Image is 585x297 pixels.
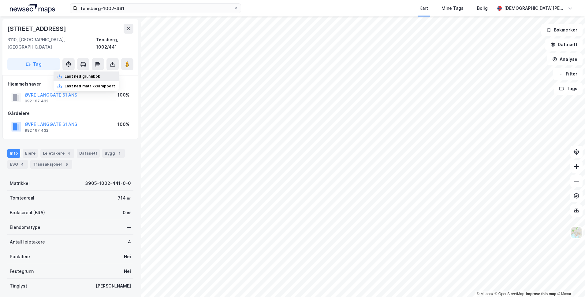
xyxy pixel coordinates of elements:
div: 992 167 432 [25,128,48,133]
iframe: Chat Widget [554,268,585,297]
div: Punktleie [10,253,30,260]
div: [PERSON_NAME] [96,282,131,290]
div: Mine Tags [442,5,464,12]
div: 100% [117,121,129,128]
div: Datasett [77,149,100,158]
button: Tags [554,82,583,95]
div: Info [7,149,20,158]
a: Improve this map [526,292,556,296]
div: 4 [19,161,25,167]
button: Analyse [547,53,583,65]
div: Kart [419,5,428,12]
div: Transaksjoner [30,160,72,169]
div: Tomteareal [10,194,34,202]
div: Bruksareal (BRA) [10,209,45,216]
img: Z [571,227,582,238]
div: 1 [116,150,122,156]
button: Tag [7,58,60,70]
a: OpenStreetMap [495,292,524,296]
button: Filter [553,68,583,80]
div: ESG [7,160,28,169]
div: 4 [128,238,131,246]
div: Matrikkel [10,180,30,187]
div: 714 ㎡ [118,194,131,202]
div: Bygg [102,149,125,158]
div: 992 167 432 [25,99,48,104]
div: Bolig [477,5,488,12]
div: [STREET_ADDRESS] [7,24,67,34]
input: Søk på adresse, matrikkel, gårdeiere, leietakere eller personer [77,4,233,13]
div: Tinglyst [10,282,27,290]
div: Tønsberg, 1002/441 [96,36,133,51]
button: Datasett [545,38,583,51]
div: Last ned grunnbok [65,74,100,79]
div: Hjemmelshaver [8,80,133,88]
div: Gårdeiere [8,110,133,117]
div: Last ned matrikkelrapport [65,84,115,89]
div: 5 [64,161,70,167]
button: Bokmerker [541,24,583,36]
a: Mapbox [477,292,494,296]
div: Leietakere [40,149,74,158]
div: 100% [117,91,129,99]
div: 3905-1002-441-0-0 [85,180,131,187]
div: 0 ㎡ [123,209,131,216]
div: Eiendomstype [10,224,40,231]
div: Nei [124,253,131,260]
div: Kontrollprogram for chat [554,268,585,297]
div: 3110, [GEOGRAPHIC_DATA], [GEOGRAPHIC_DATA] [7,36,96,51]
div: — [127,224,131,231]
div: Festegrunn [10,268,34,275]
div: 4 [66,150,72,156]
div: Nei [124,268,131,275]
div: Eiere [23,149,38,158]
div: Antall leietakere [10,238,45,246]
img: logo.a4113a55bc3d86da70a041830d287a7e.svg [10,4,55,13]
div: [DEMOGRAPHIC_DATA][PERSON_NAME] [504,5,565,12]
